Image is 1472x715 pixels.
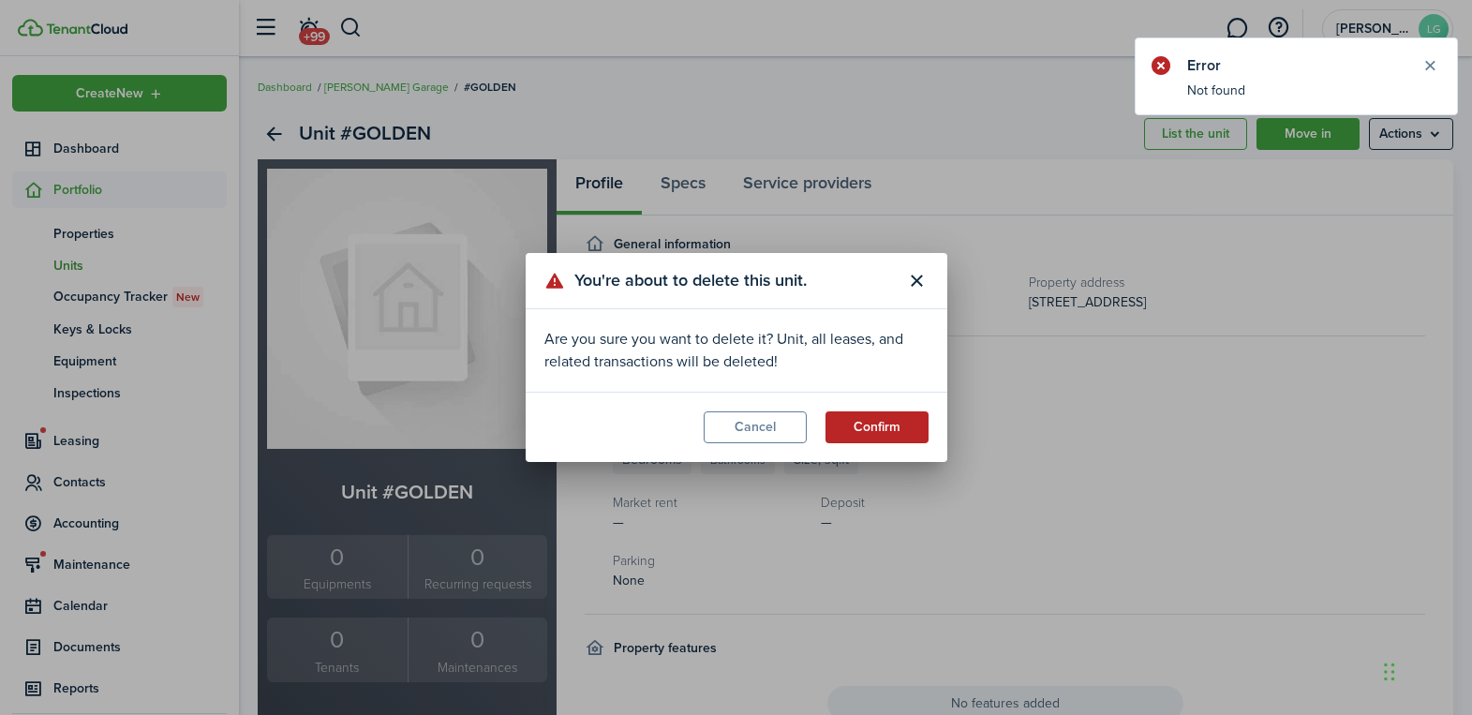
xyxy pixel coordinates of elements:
div: Drag [1384,644,1395,700]
button: Cancel [704,411,807,443]
button: Close modal [901,265,933,297]
button: Close notify [1417,52,1443,79]
div: Are you sure you want to delete it? Unit, all leases, and related transactions will be deleted! [544,328,929,373]
span: You're about to delete this unit. [574,268,807,293]
button: Confirm [825,411,929,443]
iframe: Chat Widget [1378,625,1472,715]
notify-title: Error [1187,54,1403,77]
notify-body: Not found [1136,81,1457,114]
